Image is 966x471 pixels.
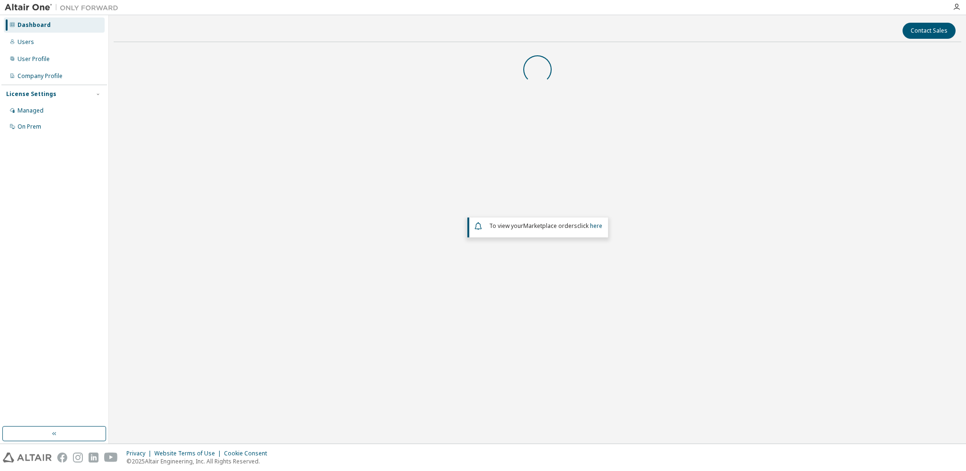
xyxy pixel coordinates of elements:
[126,457,273,465] p: © 2025 Altair Engineering, Inc. All Rights Reserved.
[6,90,56,98] div: License Settings
[5,3,123,12] img: Altair One
[18,72,63,80] div: Company Profile
[18,21,51,29] div: Dashboard
[57,453,67,462] img: facebook.svg
[903,23,956,39] button: Contact Sales
[89,453,98,462] img: linkedin.svg
[18,123,41,131] div: On Prem
[224,450,273,457] div: Cookie Consent
[489,222,602,230] span: To view your click
[104,453,118,462] img: youtube.svg
[3,453,52,462] img: altair_logo.svg
[18,107,44,114] div: Managed
[18,55,50,63] div: User Profile
[154,450,224,457] div: Website Terms of Use
[590,222,602,230] a: here
[18,38,34,46] div: Users
[73,453,83,462] img: instagram.svg
[523,222,577,230] em: Marketplace orders
[126,450,154,457] div: Privacy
